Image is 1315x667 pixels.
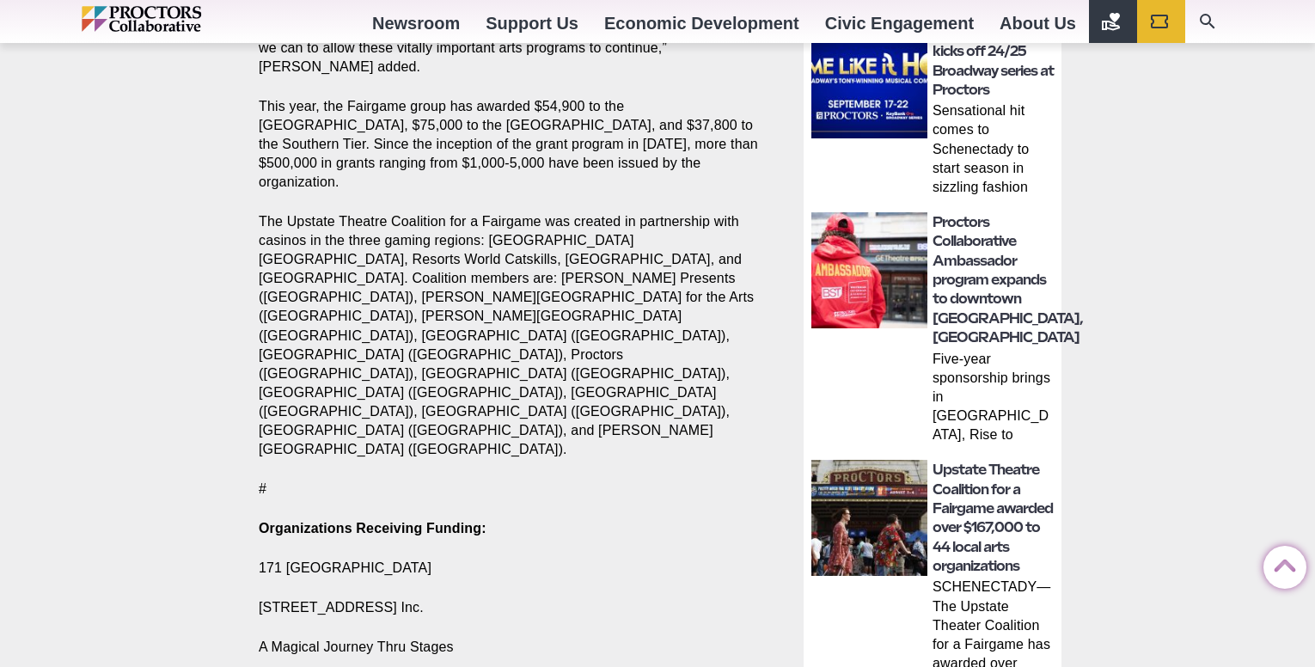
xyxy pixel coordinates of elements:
p: [STREET_ADDRESS] Inc. [259,598,764,617]
img: thumbnail: “Some Like it Hot” kicks off 24/25 Broadway series at Proctors [811,22,927,138]
p: The Upstate Theatre Coalition for a Fairgame was created in partnership with casinos in the three... [259,212,764,459]
p: 171 [GEOGRAPHIC_DATA] [259,559,764,578]
p: # [259,480,764,499]
strong: Organizations Receiving Funding: [259,521,486,535]
img: thumbnail: Upstate Theatre Coalition for a Fairgame awarded over $167,000 to 44 local arts organi... [811,460,927,576]
p: This year, the Fairgame group has awarded $54,900 to the [GEOGRAPHIC_DATA], $75,000 to the [GEOGR... [259,97,764,192]
a: Upstate Theatre Coalition for a Fairgame awarded over $167,000 to 44 local arts organizations [933,462,1053,574]
p: Five-year sponsorship brings in [GEOGRAPHIC_DATA], Rise to benefit communities SCHENECTADY—For ov... [933,350,1056,448]
p: A Magical Journey Thru Stages [259,638,764,657]
img: Proctors logo [82,6,275,32]
img: thumbnail: Proctors Collaborative Ambassador program expands to downtown Albany, Saratoga Springs [811,212,927,328]
a: Proctors Collaborative Ambassador program expands to downtown [GEOGRAPHIC_DATA], [GEOGRAPHIC_DATA] [933,214,1083,346]
a: “Some Like it Hot” kicks off 24/25 Broadway series at Proctors [933,24,1054,98]
p: Sensational hit comes to Schenectady to start season in sizzling fashion SCHENECTADY—Kicking off ... [933,101,1056,199]
a: Back to Top [1263,547,1298,581]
